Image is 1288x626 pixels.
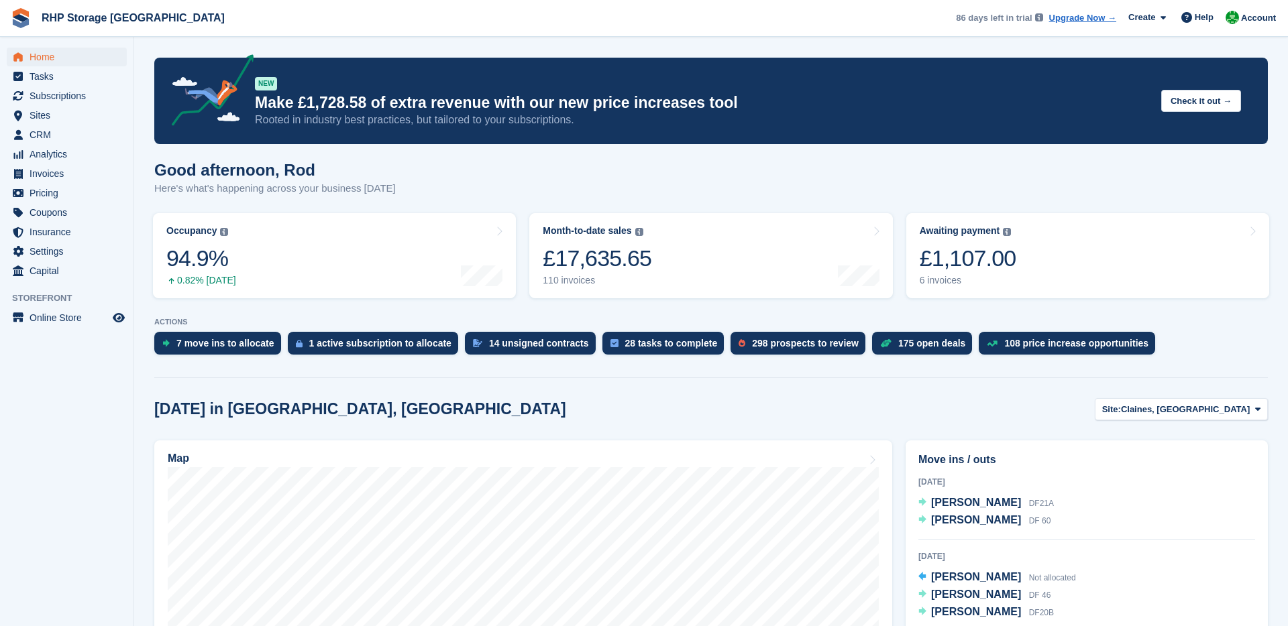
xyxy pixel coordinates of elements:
[543,245,651,272] div: £17,635.65
[30,261,110,280] span: Capital
[162,339,170,347] img: move_ins_to_allocate_icon-fdf77a2bb77ea45bf5b3d319d69a93e2d87916cf1d5bf7949dd705db3b84f3ca.svg
[489,338,589,349] div: 14 unsigned contracts
[288,332,465,361] a: 1 active subscription to allocate
[7,203,127,222] a: menu
[610,339,619,347] img: task-75834270c22a3079a89374b754ae025e5fb1db73e45f91037f5363f120a921f8.svg
[153,213,516,298] a: Occupancy 94.9% 0.82% [DATE]
[880,338,892,348] img: deal-1b604bf984904fb50ccaf53a9ad4b4a5d6e5aea283cecdc64d6e3604feb123c2.svg
[1161,90,1241,112] button: Check it out →
[30,67,110,86] span: Tasks
[111,310,127,326] a: Preview store
[931,571,1021,582] span: [PERSON_NAME]
[296,339,303,348] img: active_subscription_to_allocate_icon-d502201f5373d7db506a760aba3b589e785aa758c864c3986d89f69b8ff3...
[920,245,1016,272] div: £1,107.00
[1121,403,1250,416] span: Claines, [GEOGRAPHIC_DATA]
[30,308,110,327] span: Online Store
[1029,608,1054,617] span: DF20B
[30,164,110,183] span: Invoices
[7,308,127,327] a: menu
[30,203,110,222] span: Coupons
[1195,11,1214,24] span: Help
[154,318,1268,326] p: ACTIONS
[7,67,127,86] a: menu
[7,48,127,66] a: menu
[168,452,189,464] h2: Map
[872,332,979,361] a: 175 open deals
[465,332,602,361] a: 14 unsigned contracts
[918,495,1054,512] a: [PERSON_NAME] DF21A
[1029,499,1054,508] span: DF21A
[12,292,133,305] span: Storefront
[1029,590,1051,600] span: DF 46
[154,332,288,361] a: 7 move ins to allocate
[898,338,965,349] div: 175 open deals
[30,125,110,144] span: CRM
[7,125,127,144] a: menu
[7,106,127,125] a: menu
[739,339,745,347] img: prospect-51fa495bee0391a8d652442698ab0144808aea92771e9ea1ae160a38d050c398.svg
[30,145,110,164] span: Analytics
[918,550,1255,562] div: [DATE]
[918,586,1051,604] a: [PERSON_NAME] DF 46
[7,145,127,164] a: menu
[7,242,127,261] a: menu
[1003,228,1011,236] img: icon-info-grey-7440780725fd019a000dd9b08b2336e03edf1995a4989e88bcd33f0948082b44.svg
[1035,13,1043,21] img: icon-info-grey-7440780725fd019a000dd9b08b2336e03edf1995a4989e88bcd33f0948082b44.svg
[918,604,1054,621] a: [PERSON_NAME] DF20B
[920,225,1000,237] div: Awaiting payment
[30,184,110,202] span: Pricing
[931,606,1021,617] span: [PERSON_NAME]
[166,225,217,237] div: Occupancy
[931,514,1021,525] span: [PERSON_NAME]
[602,332,731,361] a: 28 tasks to complete
[30,86,110,105] span: Subscriptions
[1095,398,1268,420] button: Site: Claines, [GEOGRAPHIC_DATA]
[918,512,1051,529] a: [PERSON_NAME] DF 60
[752,338,859,349] div: 298 prospects to review
[30,106,110,125] span: Sites
[906,213,1269,298] a: Awaiting payment £1,107.00 6 invoices
[918,476,1255,488] div: [DATE]
[1029,573,1076,582] span: Not allocated
[987,340,998,347] img: price_increase_opportunities-93ffe204e8149a01c8c9dc8f82e8f89637d9d84a8eef4429ea346261dce0b2c0.svg
[635,228,643,236] img: icon-info-grey-7440780725fd019a000dd9b08b2336e03edf1995a4989e88bcd33f0948082b44.svg
[166,275,236,286] div: 0.82% [DATE]
[1226,11,1239,24] img: Rod
[1128,11,1155,24] span: Create
[543,225,631,237] div: Month-to-date sales
[176,338,274,349] div: 7 move ins to allocate
[931,497,1021,508] span: [PERSON_NAME]
[1241,11,1276,25] span: Account
[160,54,254,131] img: price-adjustments-announcement-icon-8257ccfd72463d97f412b2fc003d46551f7dbcb40ab6d574587a9cd5c0d94...
[918,569,1076,586] a: [PERSON_NAME] Not allocated
[30,242,110,261] span: Settings
[154,161,396,179] h1: Good afternoon, Rod
[956,11,1032,25] span: 86 days left in trial
[918,452,1255,468] h2: Move ins / outs
[1029,516,1051,525] span: DF 60
[7,261,127,280] a: menu
[979,332,1162,361] a: 108 price increase opportunities
[11,8,31,28] img: stora-icon-8386f47178a22dfd0bd8f6a31ec36ba5ce8667c1dd55bd0f319d3a0aa187defe.svg
[1049,11,1116,25] a: Upgrade Now →
[529,213,892,298] a: Month-to-date sales £17,635.65 110 invoices
[220,228,228,236] img: icon-info-grey-7440780725fd019a000dd9b08b2336e03edf1995a4989e88bcd33f0948082b44.svg
[7,164,127,183] a: menu
[731,332,872,361] a: 298 prospects to review
[7,184,127,202] a: menu
[309,338,451,349] div: 1 active subscription to allocate
[255,77,277,90] div: NEW
[154,181,396,196] p: Here's what's happening across your business [DATE]
[166,245,236,272] div: 94.9%
[931,588,1021,600] span: [PERSON_NAME]
[255,113,1150,127] p: Rooted in industry best practices, but tailored to your subscriptions.
[255,93,1150,113] p: Make £1,728.58 of extra revenue with our new price increases tool
[7,223,127,241] a: menu
[473,339,482,347] img: contract_signature_icon-13c848040528278c33f63329250d36e43548de30e8caae1d1a13099fd9432cc5.svg
[543,275,651,286] div: 110 invoices
[920,275,1016,286] div: 6 invoices
[1102,403,1121,416] span: Site:
[625,338,718,349] div: 28 tasks to complete
[1004,338,1148,349] div: 108 price increase opportunities
[30,223,110,241] span: Insurance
